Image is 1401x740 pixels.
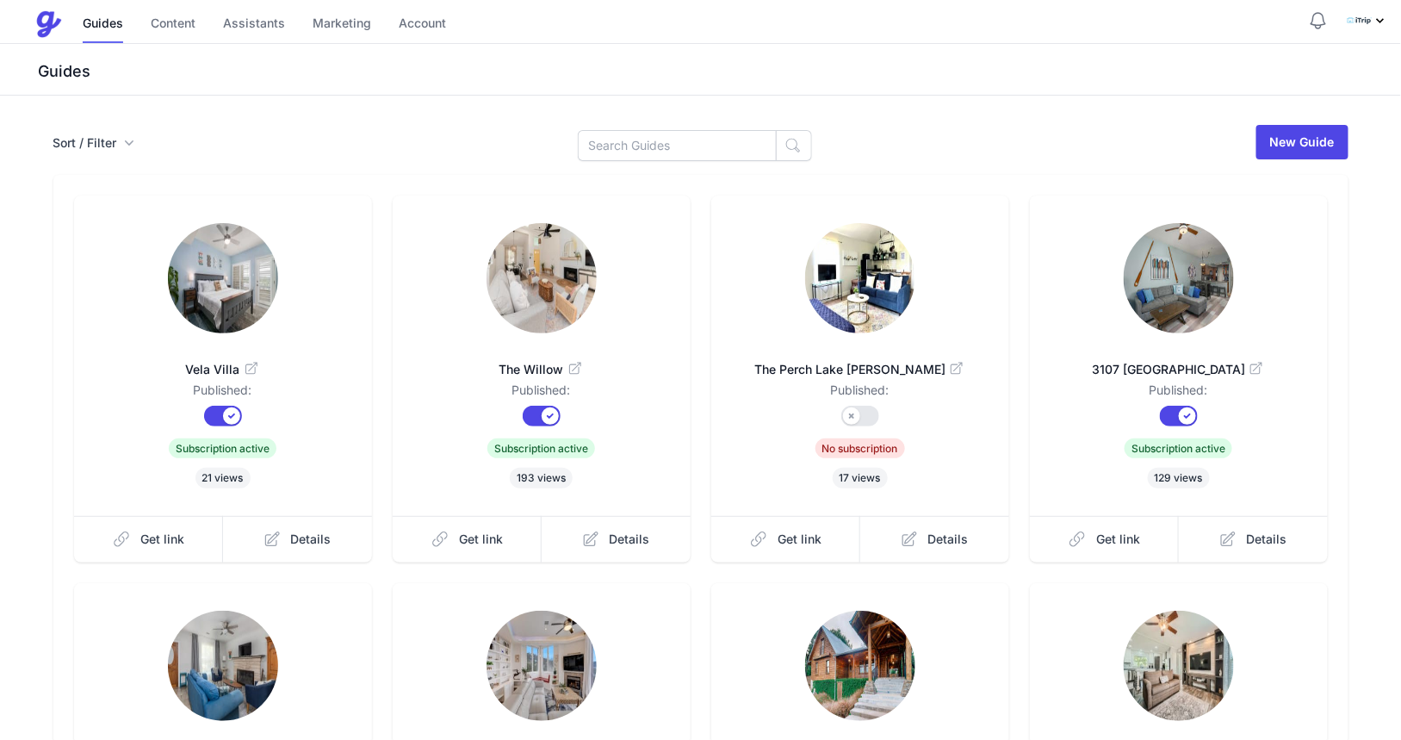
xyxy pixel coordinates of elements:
[1057,382,1300,406] dd: Published:
[805,223,915,333] img: oo5nfchy1yoh512calfrv9qt93fq
[420,340,663,382] a: The Willow
[1030,516,1180,563] a: Get link
[815,438,905,458] span: No subscription
[399,6,446,43] a: Account
[487,223,597,333] img: 499gcktcaojtcnmi4qky6p5hpj9s
[739,361,982,378] span: The Perch Lake [PERSON_NAME]
[420,382,663,406] dd: Published:
[1125,438,1232,458] span: Subscription active
[1308,10,1329,31] button: Notifications
[928,531,969,548] span: Details
[34,10,62,38] img: Guestive Guides
[739,340,982,382] a: The Perch Lake [PERSON_NAME]
[860,516,1009,563] a: Details
[151,6,195,43] a: Content
[578,130,777,161] input: Search Guides
[223,516,372,563] a: Details
[1096,531,1140,548] span: Get link
[168,611,278,721] img: tkhgy997e9wz5jse6b97ibe83mx4
[459,531,503,548] span: Get link
[510,468,573,488] span: 193 views
[1124,611,1234,721] img: axl1wmwm2mjv89ww428qlvafp55s
[1057,361,1300,378] span: 3107 [GEOGRAPHIC_DATA]
[102,382,344,406] dd: Published:
[778,531,821,548] span: Get link
[291,531,332,548] span: Details
[1346,7,1387,34] div: Profile Menu
[1124,223,1234,333] img: 2q0noela7r9v3bzst0zuyupn0b8s
[313,6,371,43] a: Marketing
[1346,7,1373,34] img: mfucljd08shy90zbpok5me8xg734
[393,516,542,563] a: Get link
[102,340,344,382] a: Vela Villa
[1256,125,1348,159] a: New Guide
[420,361,663,378] span: The Willow
[168,223,278,333] img: o727ebygski0e61n18ui2qtjoz28
[487,438,595,458] span: Subscription active
[195,468,251,488] span: 21 views
[53,134,134,152] button: Sort / Filter
[1247,531,1287,548] span: Details
[169,438,276,458] span: Subscription active
[805,611,915,721] img: romrdk671y6mi14ksxonrr8lfpcq
[102,361,344,378] span: Vela Villa
[833,468,888,488] span: 17 views
[74,516,224,563] a: Get link
[1179,516,1328,563] a: Details
[140,531,184,548] span: Get link
[739,382,982,406] dd: Published:
[1148,468,1210,488] span: 129 views
[223,6,285,43] a: Assistants
[542,516,691,563] a: Details
[34,61,1401,82] h3: Guides
[1057,340,1300,382] a: 3107 [GEOGRAPHIC_DATA]
[610,531,650,548] span: Details
[487,611,597,721] img: v82hgd95hk9g2vmnkyye1p2crydd
[711,516,861,563] a: Get link
[83,6,123,43] a: Guides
